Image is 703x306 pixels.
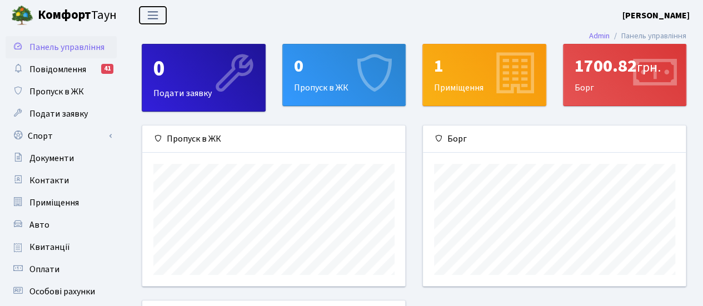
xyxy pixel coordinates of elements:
[6,214,117,236] a: Авто
[6,36,117,58] a: Панель управління
[29,241,70,253] span: Квитанції
[6,81,117,103] a: Пропуск в ЖК
[6,169,117,192] a: Контакти
[29,41,104,53] span: Панель управління
[6,125,117,147] a: Спорт
[572,24,703,48] nav: breadcrumb
[423,44,546,106] div: Приміщення
[142,44,265,111] div: Подати заявку
[422,44,546,106] a: 1Приміщення
[610,30,686,42] li: Панель управління
[29,108,88,120] span: Подати заявку
[29,285,95,298] span: Особові рахунки
[294,56,395,77] div: 0
[434,56,535,77] div: 1
[622,9,690,22] a: [PERSON_NAME]
[101,64,113,74] div: 41
[11,4,33,27] img: logo.png
[6,147,117,169] a: Документи
[6,258,117,280] a: Оплати
[29,263,59,275] span: Оплати
[589,30,610,42] a: Admin
[6,192,117,214] a: Приміщення
[142,44,266,112] a: 0Подати заявку
[6,103,117,125] a: Подати заявку
[142,126,405,153] div: Пропуск в ЖК
[423,126,686,153] div: Борг
[153,56,254,82] div: 0
[575,56,675,77] div: 1700.82
[29,197,79,209] span: Приміщення
[38,6,91,24] b: Комфорт
[29,174,69,187] span: Контакти
[139,6,167,24] button: Переключити навігацію
[6,58,117,81] a: Повідомлення41
[29,86,84,98] span: Пропуск в ЖК
[6,280,117,303] a: Особові рахунки
[29,152,74,164] span: Документи
[29,63,86,76] span: Повідомлення
[38,6,117,25] span: Таун
[283,44,406,106] div: Пропуск в ЖК
[29,219,49,231] span: Авто
[282,44,406,106] a: 0Пропуск в ЖК
[6,236,117,258] a: Квитанції
[564,44,686,106] div: Борг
